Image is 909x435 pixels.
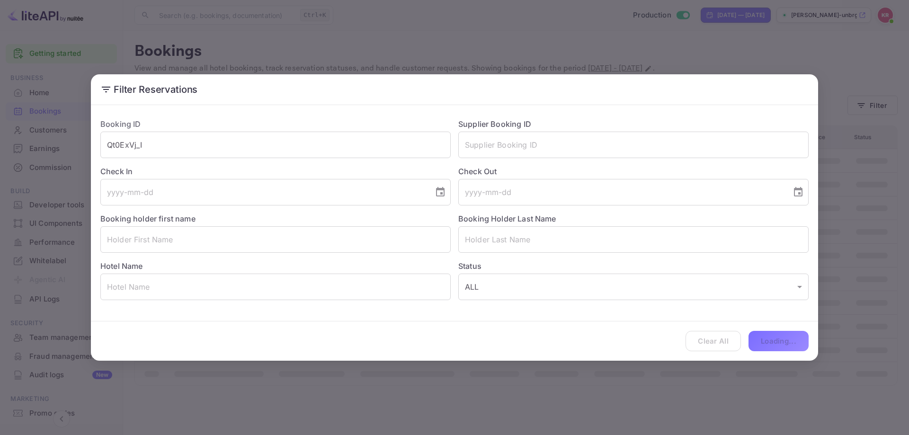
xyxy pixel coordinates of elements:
input: Booking ID [100,132,451,158]
input: Holder Last Name [458,226,809,253]
label: Check In [100,166,451,177]
input: Supplier Booking ID [458,132,809,158]
button: Choose date [431,183,450,202]
input: yyyy-mm-dd [458,179,785,205]
input: Hotel Name [100,274,451,300]
label: Hotel Name [100,261,143,271]
label: Check Out [458,166,809,177]
button: Choose date [789,183,808,202]
label: Booking Holder Last Name [458,214,556,223]
input: yyyy-mm-dd [100,179,427,205]
label: Supplier Booking ID [458,119,531,129]
label: Booking holder first name [100,214,196,223]
div: ALL [458,274,809,300]
input: Holder First Name [100,226,451,253]
h2: Filter Reservations [91,74,818,105]
label: Status [458,260,809,272]
label: Booking ID [100,119,141,129]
